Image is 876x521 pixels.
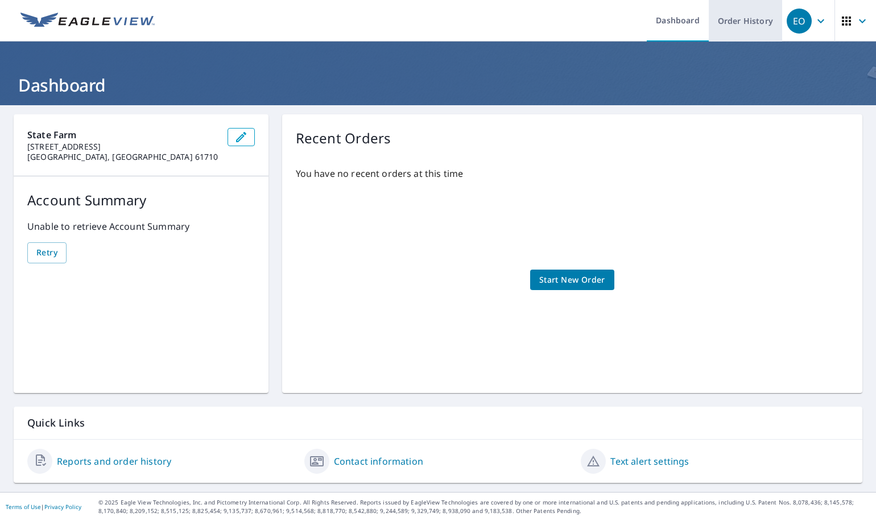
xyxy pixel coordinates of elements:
a: Reports and order history [57,454,171,468]
a: Terms of Use [6,503,41,511]
p: State Farm [27,128,218,142]
button: Retry [27,242,67,263]
p: Quick Links [27,416,849,430]
div: EO [787,9,812,34]
p: Recent Orders [296,128,391,148]
p: [STREET_ADDRESS] [27,142,218,152]
a: Privacy Policy [44,503,81,511]
a: Contact information [334,454,423,468]
p: © 2025 Eagle View Technologies, Inc. and Pictometry International Corp. All Rights Reserved. Repo... [98,498,870,515]
span: Retry [36,246,57,260]
img: EV Logo [20,13,155,30]
h1: Dashboard [14,73,862,97]
a: Text alert settings [610,454,689,468]
p: | [6,503,81,510]
p: Account Summary [27,190,255,210]
p: [GEOGRAPHIC_DATA], [GEOGRAPHIC_DATA] 61710 [27,152,218,162]
span: Start New Order [539,273,605,287]
a: Start New Order [530,270,614,291]
p: Unable to retrieve Account Summary [27,220,255,233]
p: You have no recent orders at this time [296,167,849,180]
